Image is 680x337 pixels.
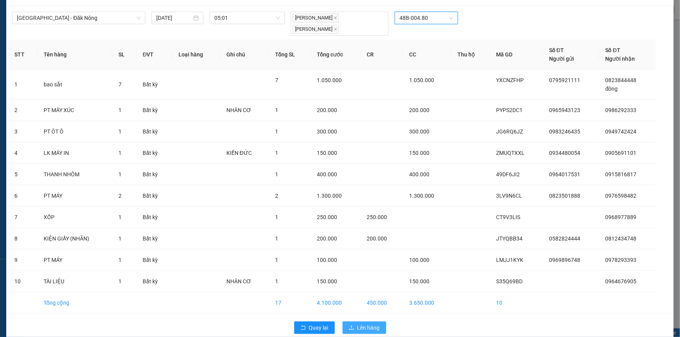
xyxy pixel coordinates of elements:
td: Bất kỳ [136,271,172,292]
span: 0983246435 [549,128,580,135]
span: rollback [300,325,306,331]
span: 0915816817 [606,171,637,177]
span: 05:01 [214,12,280,24]
td: 10 [490,292,543,314]
td: Bất kỳ [136,70,172,100]
span: 250.000 [317,214,337,220]
span: 0823501888 [549,193,580,199]
td: PT ÔT Ô [37,121,113,142]
span: 150.000 [317,150,337,156]
span: 0964676905 [606,278,637,284]
span: 1 [275,107,278,113]
span: 250.000 [367,214,387,220]
td: Bất kỳ [136,142,172,164]
input: 14/08/2025 [156,14,192,22]
span: 1 [118,107,122,113]
span: Số ĐT [606,47,620,53]
span: 300.000 [409,128,429,135]
span: 1 [118,128,122,135]
span: 1 [118,214,122,220]
td: Bất kỳ [136,228,172,249]
span: 0968977889 [606,214,637,220]
td: 4.100.000 [311,292,361,314]
td: 8 [8,228,37,249]
h2: AQ69B9TH [4,56,63,68]
th: Mã GD [490,40,543,70]
td: PT MÁY [37,249,113,271]
h2: VP Nhận: VP Buôn Ma Thuột [41,56,188,105]
span: 150.000 [409,150,429,156]
span: 1.050.000 [317,77,342,83]
td: 17 [269,292,311,314]
span: NHÂN CƠ [226,278,251,284]
span: 48B-004.80 [399,12,453,24]
span: 1 [275,214,278,220]
td: KIỆN GIẤY (NHÃN) [37,228,113,249]
span: 0986292333 [606,107,637,113]
td: Bất kỳ [136,164,172,185]
span: 150.000 [409,278,429,284]
td: Bất kỳ [136,207,172,228]
span: 200.000 [409,107,429,113]
th: Tên hàng [37,40,113,70]
span: LMJJ1KYK [496,257,523,263]
span: Người gửi [549,56,574,62]
th: Loại hàng [172,40,220,70]
span: 2 [118,193,122,199]
span: 1 [275,171,278,177]
span: 1 [275,128,278,135]
span: [PERSON_NAME] [293,14,339,23]
span: 1 [118,150,122,156]
th: Thu hộ [451,40,490,70]
span: S35Q69BD [496,278,523,284]
span: 200.000 [367,235,387,242]
img: logo.jpg [4,12,27,51]
td: TÀI LIỆU [37,271,113,292]
span: 400.000 [317,171,337,177]
span: 200.000 [317,235,337,242]
span: NHÂN CƠ [226,107,251,113]
span: 1.300.000 [409,193,434,199]
span: Số ĐT [549,47,564,53]
span: 100.000 [317,257,337,263]
span: 1 [275,235,278,242]
span: 49DF6JI2 [496,171,520,177]
span: 0978293393 [606,257,637,263]
td: Bất kỳ [136,185,172,207]
span: 0969896748 [549,257,580,263]
th: Ghi chú [220,40,269,70]
span: YXCNZFHP [496,77,524,83]
button: uploadLên hàng [343,321,386,334]
span: 2 [275,193,278,199]
span: 0905691101 [606,150,637,156]
span: CT9V3LIS [496,214,520,220]
span: đông [606,86,618,92]
b: [DOMAIN_NAME] [104,6,188,19]
span: 300.000 [317,128,337,135]
span: 0795921111 [549,77,580,83]
span: 1 [275,278,278,284]
td: 3 [8,121,37,142]
span: 0934480054 [549,150,580,156]
td: Tổng cộng [37,292,113,314]
b: Nhà xe Thiên Trung [31,6,70,53]
span: 1 [275,257,278,263]
span: Quay lại [309,323,329,332]
span: JTYQBB34 [496,235,523,242]
th: Tổng SL [269,40,311,70]
span: Hà Nội - Đăk Nông [17,12,141,24]
span: 0976598482 [606,193,637,199]
th: CC [403,40,451,70]
span: [PERSON_NAME] [293,25,339,34]
td: 5 [8,164,37,185]
th: SL [112,40,136,70]
span: 1.300.000 [317,193,342,199]
td: 2 [8,100,37,121]
span: 1 [118,257,122,263]
span: 200.000 [317,107,337,113]
span: 7 [275,77,278,83]
span: ZMUQTXXL [496,150,525,156]
span: 3LV9N6CL [496,193,522,199]
td: 450.000 [360,292,403,314]
span: PYPS2DC1 [496,107,523,113]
